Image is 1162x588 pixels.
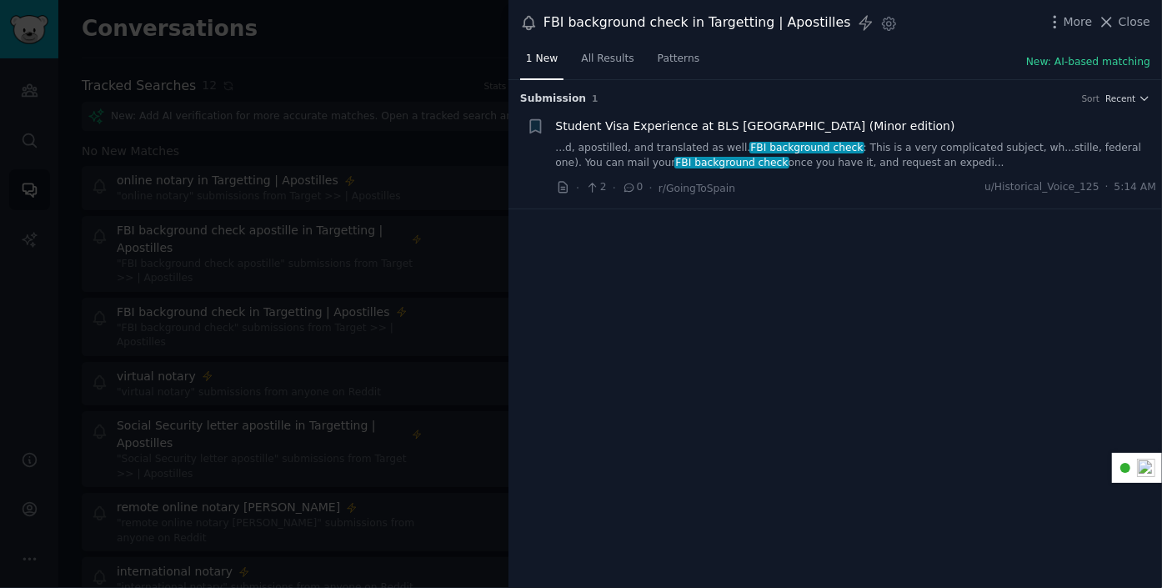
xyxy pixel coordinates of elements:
span: Close [1119,13,1150,31]
span: Submission [520,92,586,107]
span: · [649,179,653,197]
button: Close [1098,13,1150,31]
span: FBI background check [749,142,865,153]
a: Patterns [652,46,705,80]
a: All Results [575,46,639,80]
button: Recent [1105,93,1150,104]
div: FBI background check in Targetting | Apostilles [543,13,851,33]
span: 1 New [526,52,558,67]
span: 2 [585,180,606,195]
span: 0 [622,180,643,195]
span: 5:14 AM [1114,180,1156,195]
span: · [576,179,579,197]
span: u/Historical_Voice_125 [984,180,1099,195]
span: r/GoingToSpain [659,183,735,194]
span: More [1064,13,1093,31]
a: ...d, apostilled, and translated as well.FBI background check: This is a very complicated subject... [556,141,1157,170]
span: Patterns [658,52,699,67]
span: All Results [581,52,634,67]
div: Sort [1082,93,1100,104]
button: More [1046,13,1093,31]
span: 1 [592,93,598,103]
a: Student Visa Experience at BLS [GEOGRAPHIC_DATA] (Minor edition) [556,118,955,135]
span: Recent [1105,93,1135,104]
span: · [613,179,616,197]
span: · [1105,180,1109,195]
button: New: AI-based matching [1026,55,1150,70]
a: 1 New [520,46,563,80]
span: FBI background check [674,157,790,168]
